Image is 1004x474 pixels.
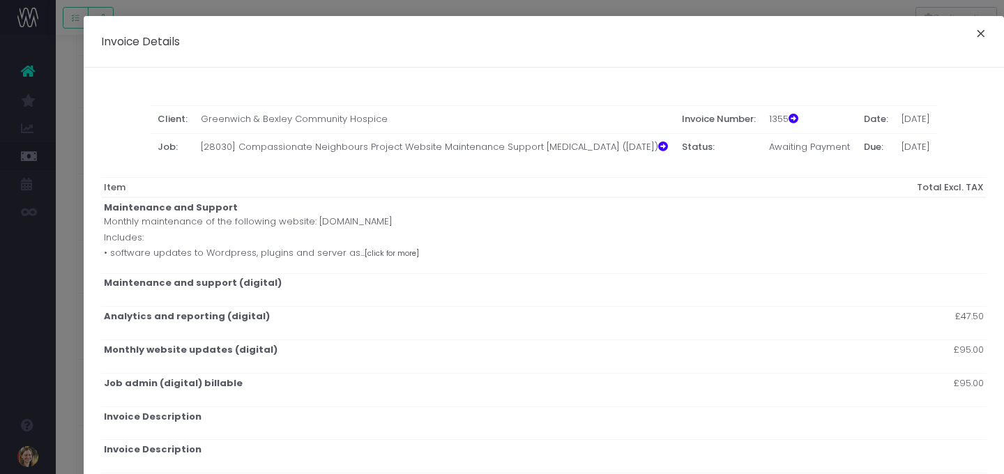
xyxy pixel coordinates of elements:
th: Client: [151,105,195,133]
td: [28030] Compassionate Neighbours Project Website Maintenance Support [MEDICAL_DATA] ([DATE]) [195,133,676,161]
td: [DATE] [895,105,938,133]
strong: Invoice Description [104,410,201,423]
td: [DATE] [895,133,938,161]
strong: Monthly website updates (digital) [104,343,277,356]
th: Due: [857,133,895,161]
strong: Invoice Description [104,443,201,456]
td: Greenwich & Bexley Community Hospice [195,105,676,133]
th: Item [101,177,703,197]
th: Invoice Number: [675,105,763,133]
p: Monthly maintenance of the following website: [DOMAIN_NAME] Includes: • software updates to Wordp... [104,214,419,261]
h5: Invoice Details [101,33,180,49]
strong: Maintenance and Support [104,201,238,214]
small: [click for more] [365,246,419,259]
td: £47.50 [809,307,987,340]
th: Date: [857,105,895,133]
strong: Analytics and reporting (digital) [104,309,270,323]
strong: Job admin (digital) billable [104,376,243,390]
td: Awaiting Payment [763,133,858,161]
th: Status: [675,133,763,161]
th: Job: [151,133,195,161]
td: £95.00 [809,340,987,374]
th: Total Excl. TAX [809,177,987,197]
td: £95.00 [809,373,987,406]
strong: Maintenance and support (digital) [104,276,282,289]
td: 1355 [763,105,858,133]
button: Close [966,24,996,47]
